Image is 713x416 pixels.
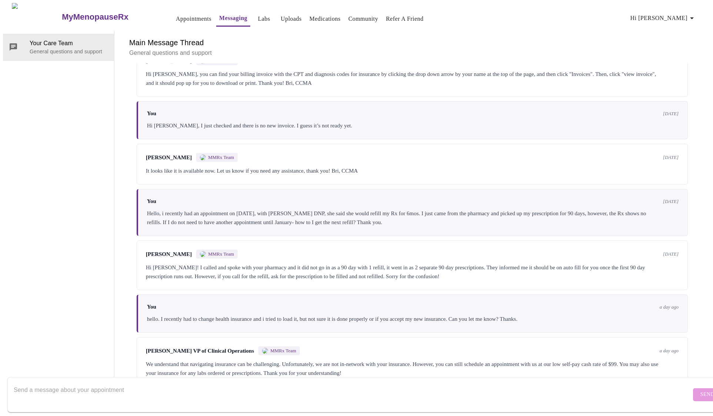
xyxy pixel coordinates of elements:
[61,4,158,30] a: MyMenopauseRx
[309,14,341,24] a: Medications
[147,315,679,323] div: hello. I recently had to change health insurance and i tried to load it, but not sure it is done ...
[176,14,211,24] a: Appointments
[146,251,192,257] span: [PERSON_NAME]
[200,154,206,160] img: MMRX
[147,304,156,310] span: You
[216,11,250,27] button: Messaging
[307,11,344,26] button: Medications
[30,39,108,48] span: Your Care Team
[208,154,234,160] span: MMRx Team
[147,209,679,227] div: Hello, i recently had an appointment on [DATE], with [PERSON_NAME] DNP, she said she would refill...
[146,263,679,281] div: Hi [PERSON_NAME]! I called and spoke with your pharmacy and it did not go in as a 90 day with 1 r...
[3,34,114,60] div: Your Care TeamGeneral questions and support
[147,198,156,204] span: You
[262,348,268,354] img: MMRX
[660,348,679,354] span: a day ago
[630,13,696,23] span: Hi [PERSON_NAME]
[147,121,679,130] div: Hi [PERSON_NAME], I just checked and there is no new invoice. I guess it’s not ready yet.
[30,48,108,55] p: General questions and support
[345,11,381,26] button: Community
[663,154,679,160] span: [DATE]
[281,14,302,24] a: Uploads
[278,11,305,26] button: Uploads
[173,11,214,26] button: Appointments
[258,14,270,24] a: Labs
[146,166,679,175] div: It looks like it is available now. Let us know if you need any assistance, thank you! Bri, CCMA
[129,49,695,57] p: General questions and support
[660,304,679,310] span: a day ago
[348,14,378,24] a: Community
[146,348,254,354] span: [PERSON_NAME] VP of Clinical Operations
[129,37,695,49] h6: Main Message Thread
[146,70,679,87] div: Hi [PERSON_NAME], you can find your billing invoice with the CPT and diagnosis codes for insuranc...
[627,11,699,26] button: Hi [PERSON_NAME]
[146,360,679,377] div: We understand that navigating insurance can be challenging. Unfortunately, we are not in-network ...
[219,13,247,23] a: Messaging
[208,251,234,257] span: MMRx Team
[200,251,206,257] img: MMRX
[383,11,426,26] button: Refer a Friend
[252,11,276,26] button: Labs
[146,154,192,161] span: [PERSON_NAME]
[663,199,679,204] span: [DATE]
[663,251,679,257] span: [DATE]
[14,383,691,406] textarea: Send a message about your appointment
[270,348,296,354] span: MMRx Team
[147,110,156,117] span: You
[62,12,128,22] h3: MyMenopauseRx
[386,14,424,24] a: Refer a Friend
[12,3,61,31] img: MyMenopauseRx Logo
[663,111,679,117] span: [DATE]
